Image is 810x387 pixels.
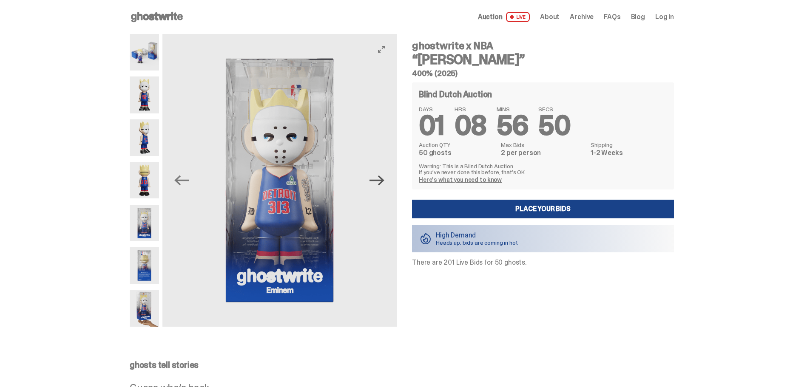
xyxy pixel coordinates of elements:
span: 50 [538,108,570,143]
p: High Demand [436,232,518,239]
span: DAYS [419,106,444,112]
dd: 2 per person [501,150,585,156]
span: MINS [497,106,529,112]
h4: ghostwrite x NBA [412,41,674,51]
span: LIVE [506,12,530,22]
a: Blog [631,14,645,20]
img: Eminem_NBA_400_12.png [162,34,397,327]
span: 56 [497,108,529,143]
span: Auction [478,14,503,20]
p: ghosts tell stories [130,361,674,369]
p: There are 201 Live Bids for 50 ghosts. [412,259,674,266]
button: View full-screen [376,44,387,54]
dd: 1-2 Weeks [591,150,667,156]
a: Place your Bids [412,200,674,218]
span: 08 [455,108,486,143]
h5: 400% (2025) [412,70,674,77]
dd: 50 ghosts [419,150,496,156]
img: Copy%20of%20Eminem_NBA_400_6.png [130,162,159,198]
img: eminem%20scale.png [130,290,159,326]
img: Copy%20of%20Eminem_NBA_400_3.png [130,119,159,156]
span: 01 [419,108,444,143]
dt: Auction QTY [419,142,496,148]
dt: Max Bids [501,142,585,148]
span: SECS [538,106,570,112]
a: About [540,14,560,20]
a: Auction LIVE [478,12,530,22]
a: FAQs [604,14,620,20]
button: Next [368,171,387,189]
button: Previous [173,171,191,189]
a: Archive [570,14,594,20]
img: Eminem_NBA_400_12.png [130,205,159,241]
span: HRS [455,106,486,112]
h3: “[PERSON_NAME]” [412,53,674,66]
img: Eminem_NBA_400_10.png [130,34,159,71]
a: Log in [655,14,674,20]
p: Heads up: bids are coming in hot [436,240,518,246]
a: Here's what you need to know [419,176,502,184]
p: Warning: This is a Blind Dutch Auction. If you’ve never done this before, that’s OK. [419,163,667,175]
img: Copy%20of%20Eminem_NBA_400_1.png [130,76,159,113]
dt: Shipping [591,142,667,148]
h4: Blind Dutch Auction [419,90,492,99]
img: Eminem_NBA_400_13.png [130,247,159,284]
